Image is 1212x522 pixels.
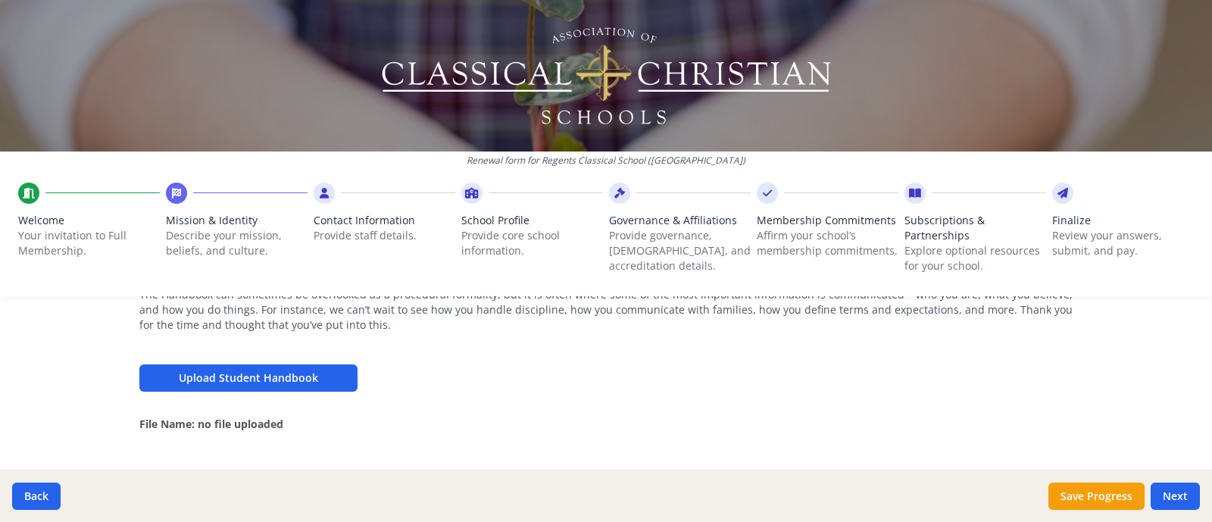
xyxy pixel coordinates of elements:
[461,213,603,228] span: School Profile
[461,228,603,258] p: Provide core school information.
[1052,213,1194,228] span: Finalize
[1052,228,1194,258] p: Review your answers, submit, and pay.
[18,228,160,258] p: Your invitation to Full Membership.
[757,213,898,228] span: Membership Commitments
[609,228,751,274] p: Provide governance, [DEMOGRAPHIC_DATA], and accreditation details.
[1151,483,1200,510] button: Next
[139,417,283,431] strong: File Name: no file uploaded
[166,213,308,228] span: Mission & Identity
[757,228,898,258] p: Affirm your school’s membership commitments.
[18,213,160,228] span: Welcome
[314,228,455,243] p: Provide staff details.
[139,287,1073,333] p: The Handbook can sometimes be overlooked as a procedural formality, but it is often where some of...
[380,23,833,129] img: Logo
[166,228,308,258] p: Describe your mission, beliefs, and culture.
[139,364,358,392] button: Upload Student Handbook
[12,483,61,510] button: Back
[1048,483,1145,510] button: Save Progress
[314,213,455,228] span: Contact Information
[904,213,1046,243] span: Subscriptions & Partnerships
[904,243,1046,274] p: Explore optional resources for your school.
[609,213,751,228] span: Governance & Affiliations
